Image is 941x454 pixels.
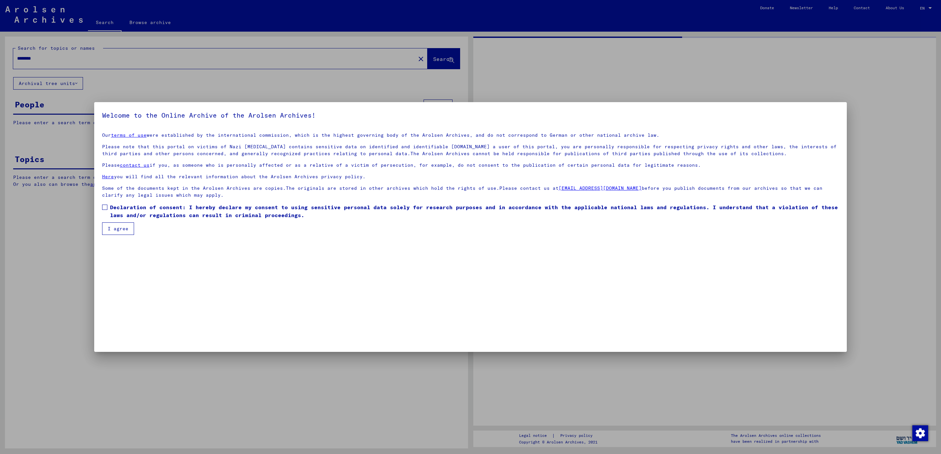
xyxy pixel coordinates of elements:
h5: Welcome to the Online Archive of the Arolsen Archives! [102,110,839,121]
p: Please note that this portal on victims of Nazi [MEDICAL_DATA] contains sensitive data on identif... [102,143,839,157]
p: Our were established by the international commission, which is the highest governing body of the ... [102,132,839,139]
p: Please if you, as someone who is personally affected or as a relative of a victim of persecution,... [102,162,839,169]
p: Some of the documents kept in the Arolsen Archives are copies.The originals are stored in other a... [102,185,839,199]
a: Here [102,174,114,180]
p: you will find all the relevant information about the Arolsen Archives privacy policy. [102,173,839,180]
span: Declaration of consent: I hereby declare my consent to using sensitive personal data solely for r... [110,203,839,219]
a: contact us [120,162,150,168]
a: [EMAIL_ADDRESS][DOMAIN_NAME] [559,185,642,191]
a: terms of use [111,132,147,138]
img: Change consent [912,425,928,441]
button: I agree [102,222,134,235]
